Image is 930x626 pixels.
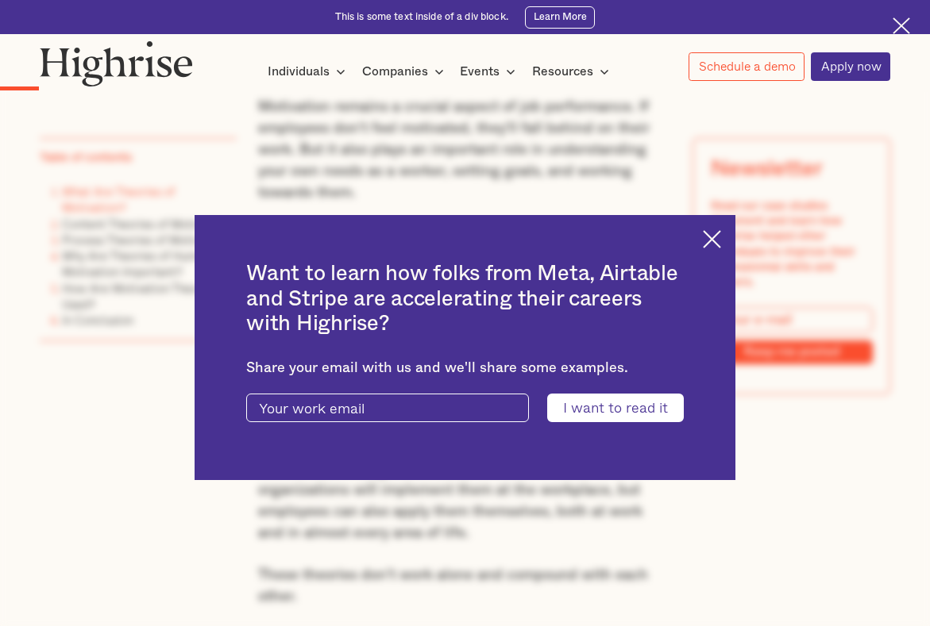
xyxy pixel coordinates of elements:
[40,40,194,87] img: Highrise logo
[811,52,891,81] a: Apply now
[893,17,910,35] img: Cross icon
[532,62,614,81] div: Resources
[689,52,805,81] a: Schedule a demo
[547,394,684,422] input: I want to read it
[703,230,721,248] img: Cross icon
[268,62,350,81] div: Individuals
[246,394,683,422] form: current-ascender-blog-article-modal-form
[362,62,449,81] div: Companies
[532,62,593,81] div: Resources
[525,6,595,29] a: Learn More
[335,10,508,24] div: This is some text inside of a div block.
[460,62,520,81] div: Events
[246,359,683,376] div: Share your email with us and we'll share some examples.
[460,62,500,81] div: Events
[246,394,529,422] input: Your work email
[268,62,330,81] div: Individuals
[362,62,428,81] div: Companies
[246,261,683,336] h2: Want to learn how folks from Meta, Airtable and Stripe are accelerating their careers with Highrise?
